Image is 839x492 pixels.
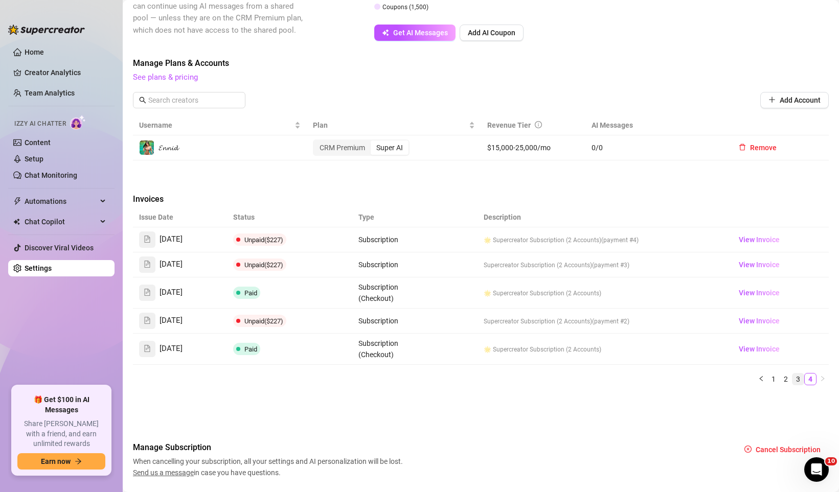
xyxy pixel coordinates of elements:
[735,315,784,327] a: View Invoice
[487,121,531,129] span: Revenue Tier
[358,283,398,302] span: Subscription (Checkout)
[755,373,767,385] button: left
[744,446,752,453] span: close-circle
[140,140,154,155] img: 𝓔𝓷𝓷𝓲𝓭
[817,373,829,385] button: right
[25,138,51,147] a: Content
[805,373,816,385] a: 4
[739,287,780,298] span: View Invoice
[358,339,398,359] span: Subscription (Checkout)
[133,441,406,454] span: Manage Subscription
[313,139,410,156] div: segmented control
[25,155,43,163] a: Setup
[144,289,151,296] span: file-text
[25,214,97,230] span: Chat Copilot
[244,261,283,269] span: Unpaid ($227)
[484,262,592,269] span: Supercreator Subscription (2 Accounts)
[592,318,629,325] span: (payment #2)
[17,395,105,415] span: 🎁 Get $100 in AI Messages
[244,317,283,325] span: Unpaid ($227)
[25,89,75,97] a: Team Analytics
[25,171,77,179] a: Chat Monitoring
[735,233,784,246] a: View Invoice
[484,318,592,325] span: Supercreator Subscription (2 Accounts)
[313,120,466,131] span: Plan
[592,262,629,269] span: (payment #3)
[41,457,71,465] span: Earn now
[25,193,97,209] span: Automations
[244,289,257,297] span: Paid
[75,458,82,465] span: arrow-right
[133,468,194,477] span: Send us a message
[25,244,94,252] a: Discover Viral Videos
[133,57,829,69] span: Manage Plans & Accounts
[160,287,183,299] span: [DATE]
[144,317,151,324] span: file-text
[750,144,777,152] span: Remove
[817,373,829,385] li: Next Page
[144,236,151,243] span: file-text
[358,317,398,325] span: Subscription
[792,373,804,385] a: 3
[735,343,784,355] a: View Invoice
[768,373,779,385] a: 1
[133,456,406,478] span: When cancelling your subscription, all your settings and AI personalization will be lost. in case...
[825,457,837,465] span: 10
[307,115,481,135] th: Plan
[792,373,804,385] li: 3
[535,121,542,128] span: info-circle
[481,135,585,160] td: $15,000-25,000/mo
[14,119,66,129] span: Izzy AI Chatter
[244,345,257,353] span: Paid
[804,373,817,385] li: 4
[767,373,780,385] li: 1
[25,264,52,272] a: Settings
[17,453,105,470] button: Earn nowarrow-right
[820,376,826,382] span: right
[358,261,398,269] span: Subscription
[780,373,791,385] a: 2
[144,261,151,268] span: file-text
[160,343,183,355] span: [DATE]
[158,144,178,152] span: 𝓔𝓷𝓷𝓲𝓭
[731,139,785,156] button: Remove
[592,142,718,153] span: 0 / 0
[352,207,415,227] th: Type
[739,315,780,326] span: View Invoice
[227,207,352,227] th: Status
[755,373,767,385] li: Previous Page
[148,95,231,106] input: Search creators
[736,441,829,458] button: Cancel Subscription
[804,457,829,482] iframe: Intercom live chat
[358,236,398,244] span: Subscription
[144,345,151,352] span: file-text
[70,115,86,130] img: AI Chatter
[739,144,746,151] span: delete
[160,233,183,246] span: [DATE]
[780,96,821,104] span: Add Account
[139,120,292,131] span: Username
[760,92,829,108] button: Add Account
[160,259,183,271] span: [DATE]
[478,207,728,227] th: Description
[133,193,305,205] span: Invoices
[484,237,601,244] span: 🌟 Supercreator Subscription (2 Accounts)
[139,97,146,104] span: search
[601,237,639,244] span: (payment #4)
[133,115,307,135] th: Username
[25,64,106,81] a: Creator Analytics
[8,25,85,35] img: logo-BBDzfeDw.svg
[484,346,601,353] span: 🌟 Supercreator Subscription (2 Accounts)
[585,115,724,135] th: AI Messages
[768,96,776,103] span: plus
[160,315,183,327] span: [DATE]
[484,290,601,297] span: 🌟 Supercreator Subscription (2 Accounts)
[758,376,764,382] span: left
[382,4,428,11] span: Coupons ( 1,500 )
[244,236,283,244] span: Unpaid ($227)
[756,446,821,454] span: Cancel Subscription
[314,140,371,155] div: CRM Premium
[17,419,105,449] span: Share [PERSON_NAME] with a friend, and earn unlimited rewards
[739,234,780,245] span: View Invoice
[13,218,20,225] img: Chat Copilot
